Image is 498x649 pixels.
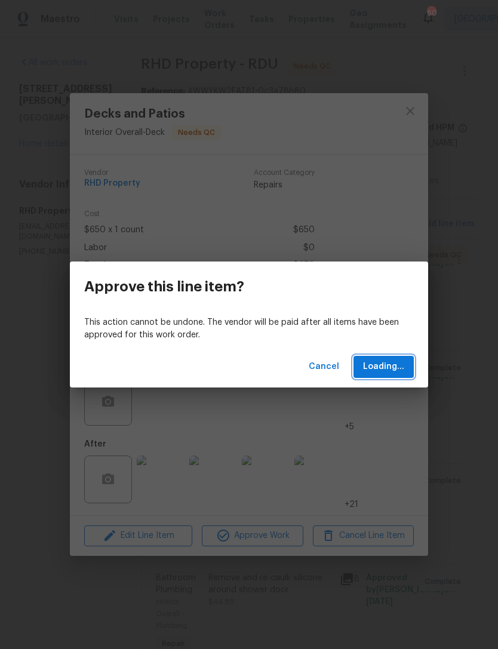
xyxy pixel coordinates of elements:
p: This action cannot be undone. The vendor will be paid after all items have been approved for this... [84,316,414,342]
h3: Approve this line item? [84,278,244,295]
button: Loading... [353,356,414,378]
button: Cancel [304,356,344,378]
span: Loading... [363,359,404,374]
span: Cancel [309,359,339,374]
